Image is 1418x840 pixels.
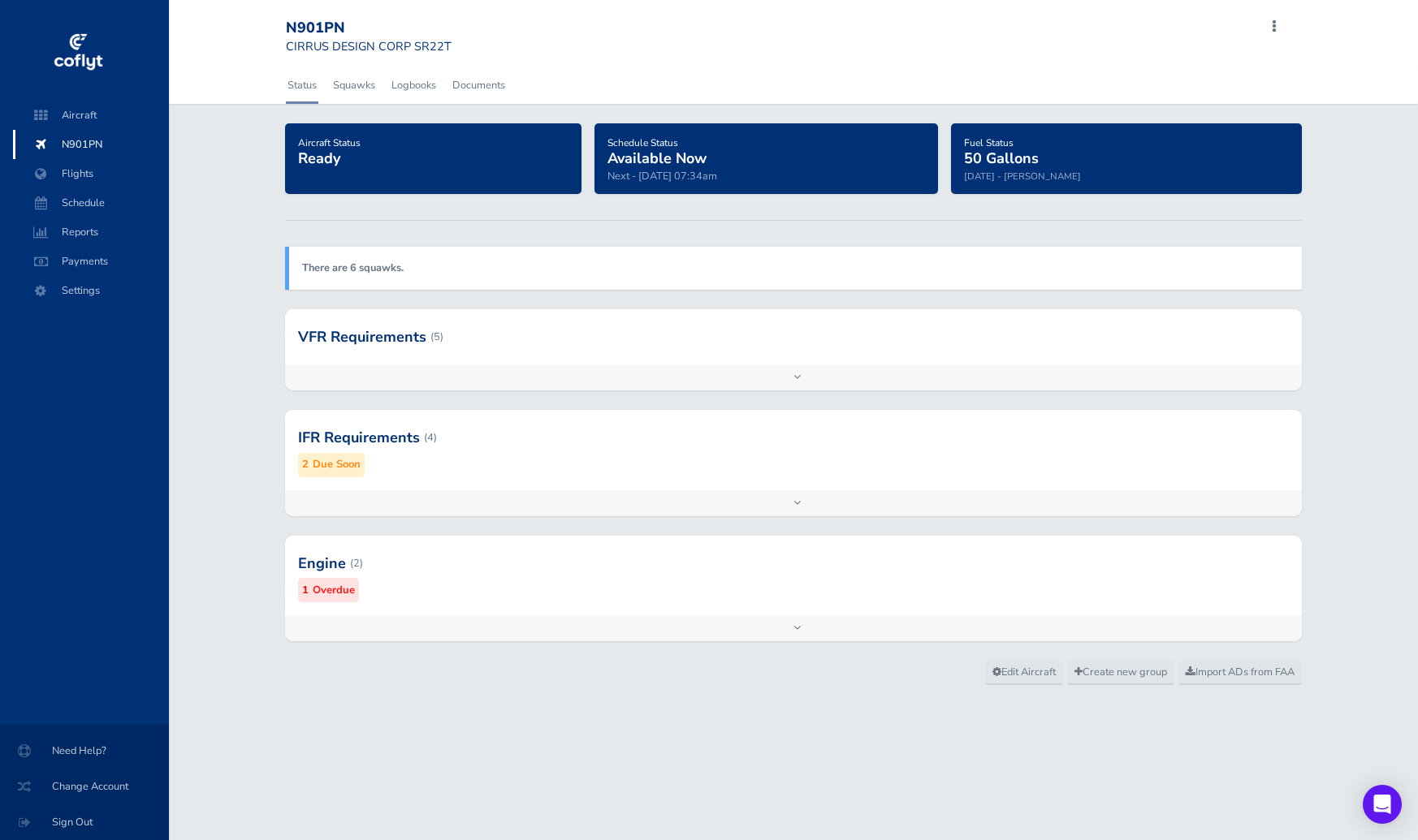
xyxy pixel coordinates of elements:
[298,136,361,149] span: Aircraft Status
[29,101,153,130] span: Aircraft
[1363,785,1402,824] div: Open Intercom Messenger
[1074,665,1167,679] span: Create new group
[29,188,153,218] span: Schedule
[298,149,340,168] span: Ready
[29,247,153,276] span: Payments
[29,218,153,247] span: Reports
[985,661,1063,685] a: Edit Aircraft
[1186,665,1295,679] span: Import ADs from FAA
[51,28,105,77] img: coflyt logo
[1067,661,1174,685] a: Create new group
[19,808,149,837] span: Sign Out
[390,67,438,103] a: Logbooks
[607,131,707,169] a: Schedule StatusAvailable Now
[964,170,1081,183] small: [DATE] - [PERSON_NAME]
[286,67,318,103] a: Status
[313,456,361,473] small: Due Soon
[19,736,149,765] span: Need Help?
[607,136,678,149] span: Schedule Status
[19,772,149,801] span: Change Account
[29,276,153,305] span: Settings
[29,130,153,159] span: N901PN
[964,136,1014,149] span: Fuel Status
[29,159,153,188] span: Flights
[331,67,377,103] a: Squawks
[451,67,507,103] a: Documents
[286,19,452,37] div: N901PN
[992,665,1056,679] span: Edit Aircraft
[1178,661,1302,685] a: Import ADs from FAA
[964,149,1039,168] span: 50 Gallons
[302,261,404,275] a: There are 6 squawks.
[607,169,717,183] span: Next - [DATE] 07:34am
[607,149,707,168] span: Available Now
[286,38,452,54] small: CIRRUS DESIGN CORP SR22T
[313,582,355,599] small: Overdue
